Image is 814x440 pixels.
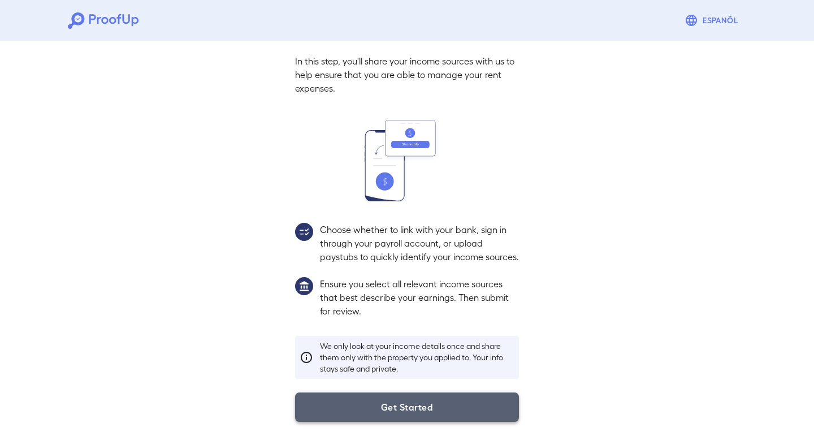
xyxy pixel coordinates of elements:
[320,340,514,374] p: We only look at your income details once and share them only with the property you applied to. Yo...
[680,9,746,32] button: Espanõl
[365,120,449,201] img: transfer_money.svg
[295,392,519,422] button: Get Started
[295,223,313,241] img: group2.svg
[295,277,313,295] img: group1.svg
[295,54,519,95] p: In this step, you'll share your income sources with us to help ensure that you are able to manage...
[320,223,519,264] p: Choose whether to link with your bank, sign in through your payroll account, or upload paystubs t...
[320,277,519,318] p: Ensure you select all relevant income sources that best describe your earnings. Then submit for r...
